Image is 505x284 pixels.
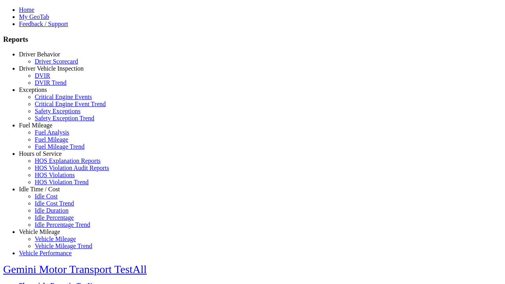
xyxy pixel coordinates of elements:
[35,72,50,79] a: DVIR
[35,58,78,65] a: Driver Scorecard
[35,93,92,100] a: Critical Engine Events
[19,150,62,157] a: Hours of Service
[35,164,109,171] a: HOS Violation Audit Reports
[35,129,69,136] a: Fuel Analysis
[19,250,72,256] a: Vehicle Performance
[35,207,69,214] a: Idle Duration
[35,136,68,143] a: Fuel Mileage
[35,243,92,249] a: Vehicle Mileage Trend
[35,115,94,121] a: Safety Exception Trend
[35,172,75,178] a: HOS Violations
[19,21,68,27] a: Feedback / Support
[35,193,58,200] a: Idle Cost
[19,51,60,58] a: Driver Behavior
[35,157,101,164] a: HOS Explanation Reports
[19,186,60,192] a: Idle Time / Cost
[35,79,66,86] a: DVIR Trend
[35,221,90,228] a: Idle Percentage Trend
[35,101,106,107] a: Critical Engine Event Trend
[3,263,147,275] a: Gemini Motor Transport TestAll
[35,108,80,114] a: Safety Exceptions
[3,35,502,44] h3: Reports
[35,200,74,207] a: Idle Cost Trend
[35,214,74,221] a: Idle Percentage
[35,143,84,150] a: Fuel Mileage Trend
[19,13,49,20] a: My GeoTab
[19,122,52,129] a: Fuel Mileage
[19,228,60,235] a: Vehicle Mileage
[19,86,47,93] a: Exceptions
[35,179,89,185] a: HOS Violation Trend
[19,65,84,72] a: Driver Vehicle Inspection
[35,235,76,242] a: Vehicle Mileage
[19,6,34,13] a: Home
